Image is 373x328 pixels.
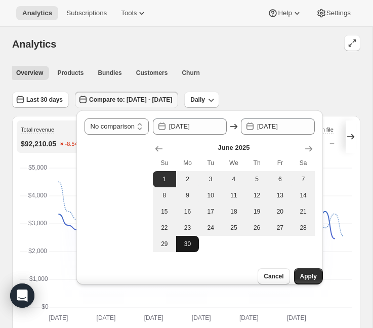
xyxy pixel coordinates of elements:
th: Thursday [245,155,269,171]
text: $2,000 [28,248,47,255]
text: [DATE] [49,314,68,321]
text: $0 [42,303,49,310]
div: Open Intercom Messenger [10,283,34,308]
span: 22 [157,224,172,232]
span: 24 [203,224,218,232]
span: 20 [272,208,287,216]
span: 17 [203,208,218,216]
button: Wednesday June 4 2025 [222,171,245,187]
button: Saturday June 14 2025 [292,187,315,203]
button: Tuesday June 3 2025 [199,171,222,187]
span: Total revenue [21,127,54,133]
text: [DATE] [287,314,306,321]
button: Monday June 9 2025 [176,187,199,203]
button: Daily [184,92,219,108]
text: [DATE] [192,314,211,321]
button: Tuesday June 10 2025 [199,187,222,203]
span: 30 [180,240,195,248]
th: Wednesday [222,155,245,171]
button: Monday June 23 2025 [176,220,199,236]
button: Cancel [258,268,289,284]
span: 7 [296,175,311,183]
button: Wednesday June 25 2025 [222,220,245,236]
span: 21 [296,208,311,216]
button: Monday June 16 2025 [176,203,199,220]
span: 29 [157,240,172,248]
span: 4 [226,175,241,183]
span: 14 [296,191,311,199]
button: Friday June 27 2025 [268,220,292,236]
span: 28 [296,224,311,232]
span: Cancel [264,272,283,280]
span: Sa [296,159,311,167]
button: Help [262,6,308,20]
th: Monday [176,155,199,171]
button: Wednesday June 18 2025 [222,203,245,220]
span: 9 [180,191,195,199]
span: 2 [180,175,195,183]
text: $1,000 [29,275,48,282]
button: Wednesday June 11 2025 [222,187,245,203]
span: Products [57,69,84,77]
span: Card on file [305,127,334,133]
span: Su [157,159,172,167]
button: Show next month, July 2025 [301,141,317,157]
span: Churn [182,69,199,77]
button: Start of range Sunday June 1 2025 [153,171,176,187]
button: Sunday June 22 2025 [153,220,176,236]
button: Friday June 13 2025 [268,187,292,203]
th: Tuesday [199,155,222,171]
span: Bundles [98,69,121,77]
button: Analytics [16,6,58,20]
button: Sunday June 15 2025 [153,203,176,220]
th: Friday [268,155,292,171]
button: Monday June 30 2025 [176,236,199,252]
span: 10 [203,191,218,199]
button: Monday June 2 2025 [176,171,199,187]
span: Help [278,9,292,17]
span: 16 [180,208,195,216]
th: Sunday [153,155,176,171]
span: 5 [250,175,265,183]
span: Compare to: [DATE] - [DATE] [89,96,172,104]
button: Compare to: [DATE] - [DATE] [75,92,178,108]
span: Fr [272,159,287,167]
span: 12 [250,191,265,199]
span: Apply [300,272,317,280]
button: Thursday June 26 2025 [245,220,269,236]
span: Settings [326,9,351,17]
span: Subscriptions [66,9,107,17]
button: Thursday June 5 2025 [245,171,269,187]
span: Customers [136,69,168,77]
button: Saturday June 7 2025 [292,171,315,187]
button: Friday June 20 2025 [268,203,292,220]
text: [DATE] [144,314,163,321]
button: Tuesday June 24 2025 [199,220,222,236]
text: $4,000 [28,192,47,199]
button: Last 30 days [12,92,69,108]
span: Tu [203,159,218,167]
span: 25 [226,224,241,232]
span: 23 [180,224,195,232]
text: $5,000 [28,164,47,171]
span: Th [250,159,265,167]
button: Tools [115,6,153,20]
button: Sunday June 8 2025 [153,187,176,203]
th: Saturday [292,155,315,171]
button: Tuesday June 17 2025 [199,203,222,220]
span: Last 30 days [26,96,63,104]
span: Mo [180,159,195,167]
span: 3 [203,175,218,183]
text: [DATE] [97,314,116,321]
text: $3,000 [28,220,47,227]
p: $92,210.05 [21,139,56,149]
button: Thursday June 12 2025 [245,187,269,203]
span: Tools [121,9,137,17]
span: 27 [272,224,287,232]
button: Sunday June 29 2025 [153,236,176,252]
text: [DATE] [239,314,259,321]
button: Thursday June 19 2025 [245,203,269,220]
span: 18 [226,208,241,216]
span: 1 [157,175,172,183]
span: 8 [157,191,172,199]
